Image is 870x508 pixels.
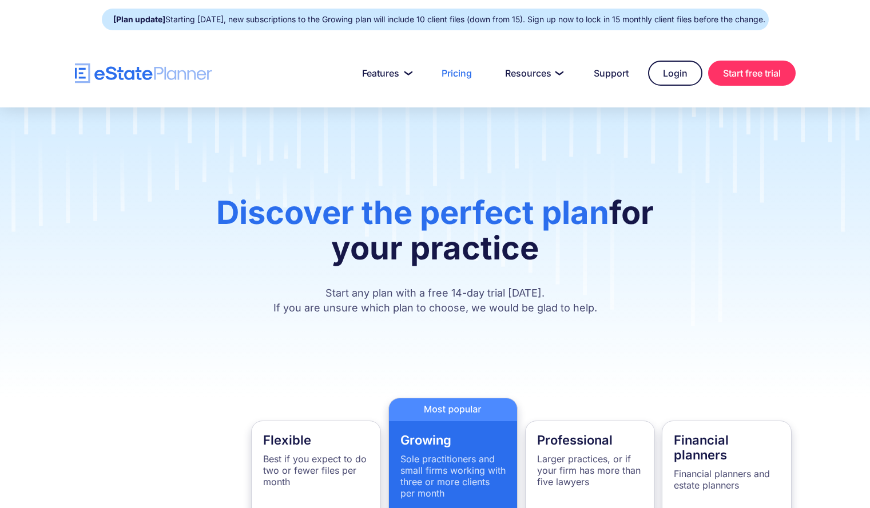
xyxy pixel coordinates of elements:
[674,433,780,462] h4: Financial planners
[216,193,609,232] span: Discover the perfect plan
[648,61,702,86] a: Login
[400,433,506,447] h4: Growing
[400,453,506,499] p: Sole practitioners and small firms working with three or more clients per month
[708,61,796,86] a: Start free trial
[674,468,780,491] p: Financial planners and estate planners
[348,62,422,85] a: Features
[537,433,643,447] h4: Professional
[191,286,679,315] p: Start any plan with a free 14-day trial [DATE]. If you are unsure which plan to choose, we would ...
[113,14,165,24] strong: [Plan update]
[113,11,765,27] div: Starting [DATE], new subscriptions to the Growing plan will include 10 client files (down from 15...
[491,62,574,85] a: Resources
[75,63,212,83] a: home
[537,453,643,487] p: Larger practices, or if your firm has more than five lawyers
[428,62,486,85] a: Pricing
[580,62,642,85] a: Support
[191,195,679,277] h1: for your practice
[263,453,369,487] p: Best if you expect to do two or fewer files per month
[263,433,369,447] h4: Flexible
